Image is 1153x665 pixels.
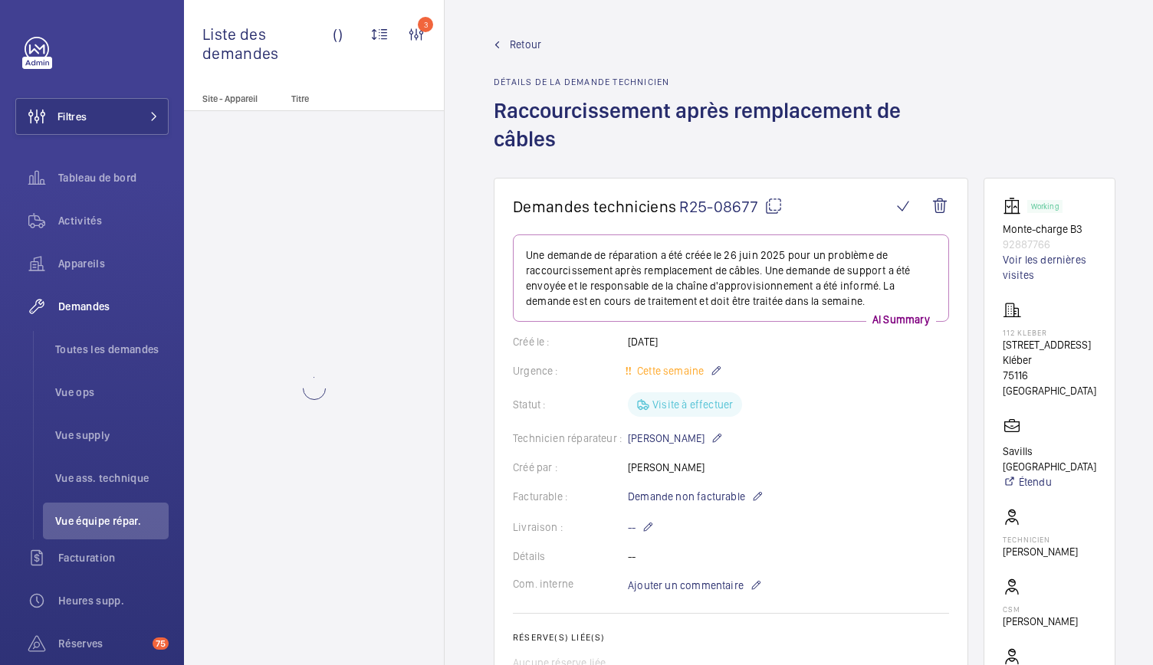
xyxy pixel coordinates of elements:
[58,170,169,185] span: Tableau de bord
[628,518,654,536] p: --
[58,213,169,228] span: Activités
[494,97,975,178] h1: Raccourcissement après remplacement de câbles
[494,77,975,87] h2: Détails de la demande technicien
[1031,204,1059,209] p: Working
[55,513,169,529] span: Vue équipe répar.
[202,25,333,63] span: Liste des demandes
[628,578,744,593] span: Ajouter un commentaire
[1003,368,1096,398] p: 75116 [GEOGRAPHIC_DATA]
[55,427,169,443] span: Vue supply
[513,197,676,216] span: Demandes techniciens
[55,470,169,486] span: Vue ass. technique
[58,550,169,565] span: Facturation
[1003,535,1078,544] p: Technicien
[1003,337,1096,368] p: [STREET_ADDRESS] Kléber
[291,93,393,104] p: Titre
[526,247,936,309] p: Une demande de réparation a été créée le 26 juin 2025 pour un problème de raccourcissement après ...
[55,342,169,357] span: Toutes les demandes
[58,593,169,608] span: Heures supp.
[628,429,723,447] p: [PERSON_NAME]
[58,256,169,271] span: Appareils
[55,385,169,400] span: Vue ops
[1003,197,1027,215] img: elevator.svg
[1003,614,1078,629] p: [PERSON_NAME]
[1003,474,1096,490] a: Étendu
[1003,221,1096,237] p: Monte-charge B3
[1003,252,1096,283] a: Voir les dernières visites
[628,489,745,504] span: Demande non facturable
[513,632,949,643] h2: Réserve(s) liée(s)
[679,197,783,216] span: R25-08677
[1003,237,1096,252] p: 92887766
[153,637,169,650] span: 75
[510,37,541,52] span: Retour
[184,93,285,104] p: Site - Appareil
[58,299,169,314] span: Demandes
[58,636,146,651] span: Réserves
[866,312,936,327] p: AI Summary
[57,109,87,124] span: Filtres
[15,98,169,135] button: Filtres
[1003,444,1096,474] p: Savills [GEOGRAPHIC_DATA]
[1003,604,1078,614] p: CSM
[634,365,704,377] span: Cette semaine
[1003,544,1078,559] p: [PERSON_NAME]
[1003,328,1096,337] p: 112 Kleber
